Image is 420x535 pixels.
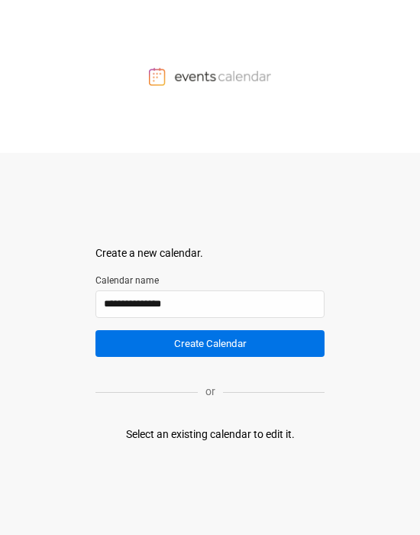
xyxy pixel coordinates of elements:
[95,274,325,287] label: Calendar name
[149,67,271,86] img: Events Calendar
[95,245,325,261] div: Create a new calendar.
[126,426,295,443] div: Select an existing calendar to edit it.
[95,330,325,357] button: Create Calendar
[198,384,223,400] p: or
